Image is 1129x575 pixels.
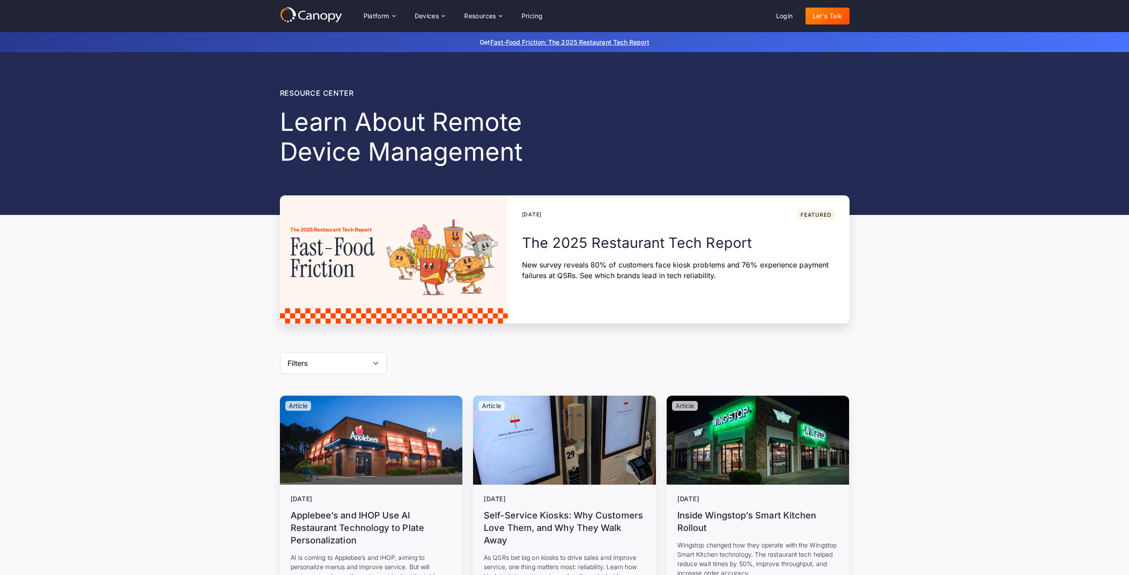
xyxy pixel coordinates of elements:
[464,13,496,19] div: Resources
[408,7,452,25] div: Devices
[364,13,389,19] div: Platform
[415,13,439,19] div: Devices
[291,495,452,503] div: [DATE]
[514,8,550,24] a: Pricing
[677,495,839,503] div: [DATE]
[280,195,850,324] a: [DATE]FeaturedThe 2025 Restaurant Tech ReportNew survey reveals 80% of customers face kiosk probl...
[484,509,645,547] h3: Self-Service Kiosks: Why Customers Love Them, and Why They Walk Away
[289,403,308,409] p: Article
[280,107,607,167] h1: Learn About Remote Device Management
[676,403,695,409] p: Article
[287,358,308,368] div: Filters
[484,495,645,503] div: [DATE]
[522,234,835,252] h2: The 2025 Restaurant Tech Report
[356,7,402,25] div: Platform
[769,8,800,24] a: Login
[347,37,783,47] p: Get
[280,352,387,374] div: Filters
[805,8,850,24] a: Let's Talk
[280,352,387,374] form: Reset
[280,88,607,98] div: Resource center
[482,403,501,409] p: Article
[490,38,649,46] a: Fast-Food Friction: The 2025 Restaurant Tech Report
[291,509,452,547] h3: Applebee’s and IHOP Use AI Restaurant Technology to Plate Personalization
[677,509,839,534] h3: Inside Wingstop’s Smart Kitchen Rollout
[522,259,835,281] p: New survey reveals 80% of customers face kiosk problems and 76% experience payment failures at QS...
[522,211,542,219] div: [DATE]
[457,7,509,25] div: Resources
[801,212,831,218] div: Featured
